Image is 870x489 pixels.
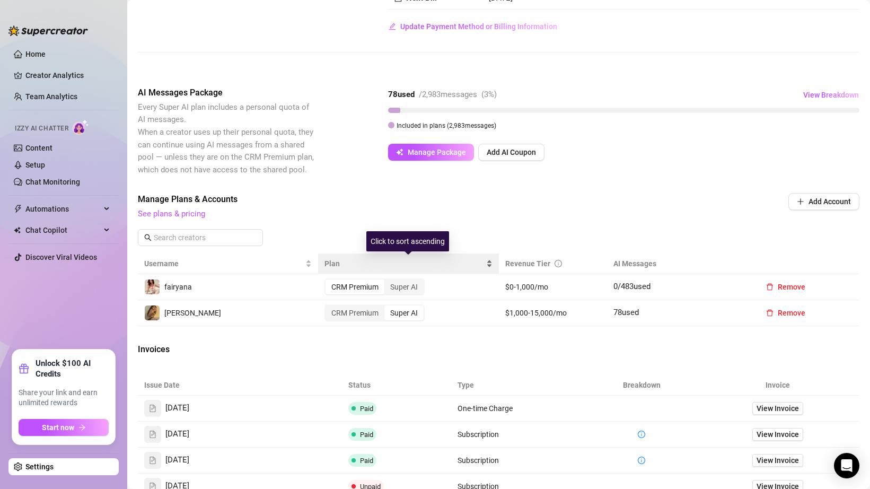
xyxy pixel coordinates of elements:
[36,358,109,379] strong: Unlock $100 AI Credits
[165,402,189,415] span: [DATE]
[73,119,89,135] img: AI Chatter
[318,254,498,274] th: Plan
[324,258,484,269] span: Plan
[165,428,189,441] span: [DATE]
[25,253,97,261] a: Discover Viral Videos
[803,91,859,99] span: View Breakdown
[138,254,318,274] th: Username
[607,254,751,274] th: AI Messages
[25,222,101,239] span: Chat Copilot
[138,102,314,174] span: Every Super AI plan includes a personal quota of AI messages. When a creator uses up their person...
[388,90,415,99] strong: 78 used
[834,453,859,478] div: Open Intercom Messenger
[458,456,499,465] span: Subscription
[752,454,803,467] a: View Invoice
[25,92,77,101] a: Team Analytics
[384,305,424,320] div: Super AI
[758,278,814,295] button: Remove
[487,148,536,156] span: Add AI Coupon
[165,454,189,467] span: [DATE]
[360,405,373,413] span: Paid
[14,226,21,234] img: Chat Copilot
[638,457,645,464] span: info-circle
[42,423,74,432] span: Start now
[505,259,550,268] span: Revenue Tier
[19,419,109,436] button: Start nowarrow-right
[478,144,544,161] button: Add AI Coupon
[144,258,303,269] span: Username
[19,363,29,374] span: gift
[8,25,88,36] img: logo-BBDzfeDw.svg
[14,205,22,213] span: thunderbolt
[766,283,774,291] span: delete
[499,300,607,326] td: $1,000-15,000/mo
[555,260,562,267] span: info-circle
[366,231,449,251] div: Click to sort ascending
[587,375,696,396] th: Breakdown
[384,280,424,294] div: Super AI
[138,209,205,219] a: See plans & pricing
[138,375,342,396] th: Issue Date
[803,86,859,103] button: View Breakdown
[758,304,814,321] button: Remove
[138,86,316,99] span: AI Messages Package
[164,309,221,317] span: [PERSON_NAME]
[25,178,80,186] a: Chat Monitoring
[138,343,316,356] span: Invoices
[638,431,645,438] span: info-circle
[696,375,859,396] th: Invoice
[778,283,805,291] span: Remove
[25,462,54,471] a: Settings
[25,50,46,58] a: Home
[149,405,156,412] span: file-text
[145,280,160,294] img: fairyana
[458,430,499,439] span: Subscription
[766,309,774,317] span: delete
[15,124,68,134] span: Izzy AI Chatter
[25,67,110,84] a: Creator Analytics
[19,388,109,408] span: Share your link and earn unlimited rewards
[149,457,156,464] span: file-text
[419,90,477,99] span: / 2,983 messages
[451,375,587,396] th: Type
[809,197,851,206] span: Add Account
[613,308,639,317] span: 78 used
[25,144,52,152] a: Content
[400,22,557,31] span: Update Payment Method or Billing Information
[145,305,160,320] img: ana
[324,304,425,321] div: segmented control
[481,90,497,99] span: ( 3 %)
[388,18,558,35] button: Update Payment Method or Billing Information
[154,232,248,243] input: Search creators
[499,274,607,300] td: $0-1,000/mo
[797,198,804,205] span: plus
[342,375,451,396] th: Status
[757,455,799,466] span: View Invoice
[408,148,466,156] span: Manage Package
[389,23,396,30] span: edit
[78,424,86,431] span: arrow-right
[144,234,152,241] span: search
[164,283,192,291] span: fairyana
[25,200,101,217] span: Automations
[149,431,156,438] span: file-text
[25,161,45,169] a: Setup
[757,429,799,440] span: View Invoice
[388,144,474,161] button: Manage Package
[778,309,805,317] span: Remove
[788,193,859,210] button: Add Account
[326,280,384,294] div: CRM Premium
[458,404,513,413] span: One-time Charge
[757,403,799,414] span: View Invoice
[752,428,803,441] a: View Invoice
[138,193,716,206] span: Manage Plans & Accounts
[613,282,651,291] span: 0 / 483 used
[324,278,425,295] div: segmented control
[360,431,373,439] span: Paid
[397,122,496,129] span: Included in plans ( 2,983 messages)
[752,402,803,415] a: View Invoice
[326,305,384,320] div: CRM Premium
[360,457,373,465] span: Paid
